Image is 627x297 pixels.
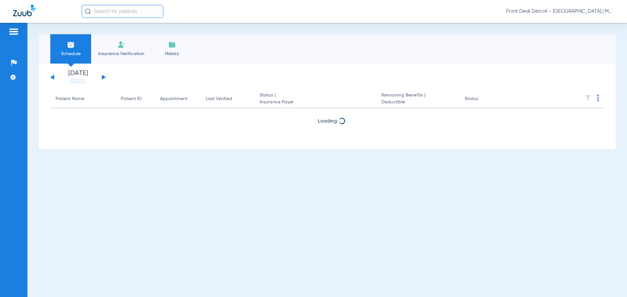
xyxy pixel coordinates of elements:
[597,95,599,101] img: group-dot-blue.svg
[381,99,454,106] span: Deductible
[96,51,147,57] span: Insurance Verification
[8,28,19,36] img: hamburger-icon
[160,96,195,102] div: Appointment
[376,90,459,108] th: Remaining Benefits |
[82,5,163,18] input: Search for patients
[67,41,75,49] img: Schedule
[260,99,371,106] span: Insurance Payer
[585,95,591,101] img: filter.svg
[121,96,141,102] div: Patient ID
[55,51,86,57] span: Schedule
[56,96,110,102] div: Patient Name
[160,96,187,102] div: Appointment
[206,96,249,102] div: Last Verified
[168,41,176,49] img: History
[58,70,98,84] li: [DATE]
[85,8,91,14] img: Search Icon
[118,41,125,49] img: Manual Insurance Verification
[58,78,98,84] a: [DATE]
[254,90,376,108] th: Status |
[206,96,232,102] div: Last Verified
[156,51,187,57] span: History
[121,96,150,102] div: Patient ID
[318,119,337,124] span: Loading
[459,90,504,108] th: Status
[506,8,614,15] span: Front Desk Detroit - [GEOGRAPHIC_DATA] | My Community Dental Centers
[56,96,84,102] div: Patient Name
[13,5,36,16] img: Zuub Logo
